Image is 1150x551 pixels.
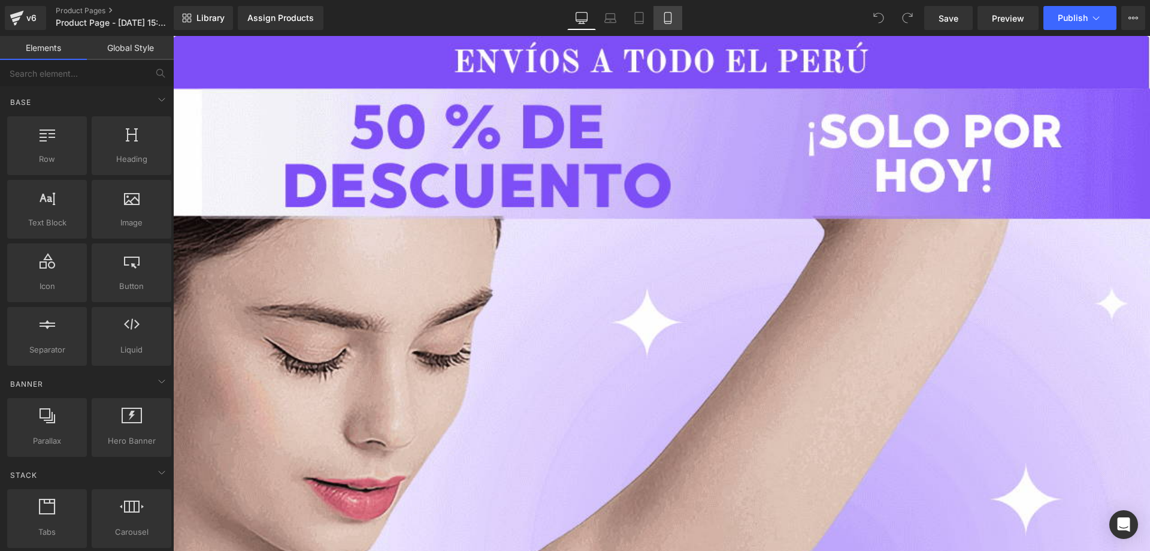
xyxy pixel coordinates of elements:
span: Tabs [11,526,83,538]
a: Desktop [567,6,596,30]
span: Button [95,280,168,293]
span: Carousel [95,526,168,538]
a: v6 [5,6,46,30]
button: Publish [1043,6,1116,30]
a: Product Pages [56,6,193,16]
span: Banner [9,378,44,390]
a: Global Style [87,36,174,60]
span: Base [9,97,32,108]
span: Row [11,153,83,165]
a: Mobile [653,6,682,30]
span: Hero Banner [95,435,168,447]
a: New Library [174,6,233,30]
a: Preview [978,6,1039,30]
button: Redo [895,6,919,30]
span: Publish [1058,13,1088,23]
span: Stack [9,469,38,481]
span: Text Block [11,216,83,229]
span: Liquid [95,344,168,356]
button: More [1121,6,1145,30]
div: Assign Products [247,13,314,23]
a: Tablet [625,6,653,30]
span: Save [939,12,958,25]
span: Product Page - [DATE] 15:30:32 [56,18,171,28]
div: v6 [24,10,39,26]
span: Icon [11,280,83,293]
span: Separator [11,344,83,356]
div: Open Intercom Messenger [1109,510,1138,539]
span: Parallax [11,435,83,447]
span: Heading [95,153,168,165]
span: Preview [992,12,1024,25]
span: Library [196,13,225,23]
button: Undo [867,6,891,30]
span: Image [95,216,168,229]
a: Laptop [596,6,625,30]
